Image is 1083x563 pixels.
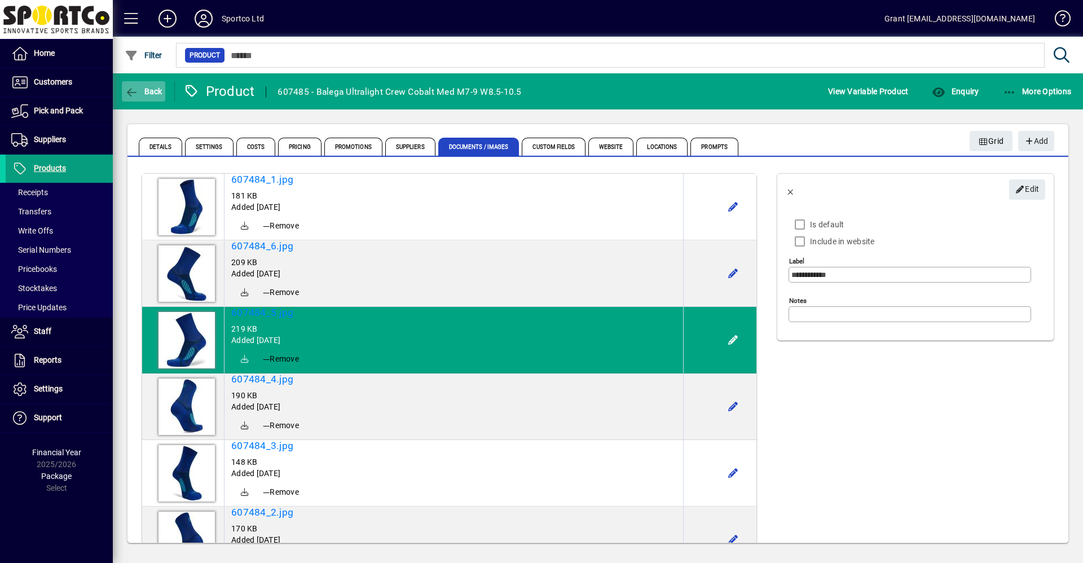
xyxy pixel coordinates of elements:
[6,346,113,375] a: Reports
[6,97,113,125] a: Pick and Pack
[231,307,676,319] a: 607484_5.jpg
[231,174,676,186] a: 607484_1.jpg
[231,412,258,439] a: Download
[32,448,81,457] span: Financial Year
[929,81,981,102] button: Enquiry
[34,164,66,173] span: Products
[34,135,66,144] span: Suppliers
[231,373,676,385] a: 607484_4.jpg
[6,404,113,432] a: Support
[1003,87,1072,96] span: More Options
[1009,179,1045,200] button: Edit
[34,355,61,364] span: Reports
[258,349,303,369] button: Remove
[690,138,738,156] span: Prompts
[777,176,804,203] button: Back
[1015,180,1040,199] span: Edit
[231,479,258,506] a: Download
[385,138,435,156] span: Suppliers
[11,265,57,274] span: Pricebooks
[11,188,48,197] span: Receipts
[231,401,676,412] div: Added [DATE]
[122,81,165,102] button: Back
[258,215,303,236] button: Remove
[522,138,585,156] span: Custom Fields
[231,335,676,346] div: Added [DATE]
[186,8,222,29] button: Profile
[6,183,113,202] a: Receipts
[724,331,742,349] button: Edit
[231,534,676,546] div: Added [DATE]
[789,257,804,265] mat-label: Label
[258,415,303,436] button: Remove
[1018,131,1054,151] button: Add
[149,8,186,29] button: Add
[258,482,303,502] button: Remove
[11,226,53,235] span: Write Offs
[278,83,521,101] div: 607485 - Balega Ultralight Crew Cobalt Med M7-9 W8.5-10.5
[34,384,63,393] span: Settings
[6,318,113,346] a: Staff
[6,221,113,240] a: Write Offs
[34,106,83,115] span: Pick and Pack
[222,10,264,28] div: Sportco Ltd
[724,531,742,549] button: Edit
[825,81,911,102] button: View Variable Product
[231,279,258,306] a: Download
[236,138,276,156] span: Costs
[1000,81,1075,102] button: More Options
[34,77,72,86] span: Customers
[6,298,113,317] a: Price Updates
[231,468,676,479] div: Added [DATE]
[231,323,676,335] div: 219 KB
[6,279,113,298] a: Stocktakes
[6,202,113,221] a: Transfers
[34,413,62,422] span: Support
[6,126,113,154] a: Suppliers
[724,464,742,482] button: Edit
[789,297,807,305] mat-label: Notes
[231,268,676,279] div: Added [DATE]
[6,240,113,259] a: Serial Numbers
[979,132,1004,151] span: Grid
[231,190,676,201] div: 181 KB
[231,507,676,518] a: 607484_2.jpg
[231,213,258,240] a: Download
[231,390,676,401] div: 190 KB
[324,138,382,156] span: Promotions
[183,82,255,100] div: Product
[34,327,51,336] span: Staff
[6,375,113,403] a: Settings
[6,39,113,68] a: Home
[970,131,1013,151] button: Grid
[263,486,299,498] span: Remove
[125,87,162,96] span: Back
[231,456,676,468] div: 148 KB
[724,198,742,216] button: Edit
[122,45,165,65] button: Filter
[231,257,676,268] div: 209 KB
[636,138,688,156] span: Locations
[1024,132,1048,151] span: Add
[190,50,220,61] span: Product
[263,420,299,431] span: Remove
[11,245,71,254] span: Serial Numbers
[41,472,72,481] span: Package
[828,82,908,100] span: View Variable Product
[278,138,322,156] span: Pricing
[1046,2,1069,39] a: Knowledge Base
[231,240,676,252] h5: 607484_6.jpg
[231,523,676,534] div: 170 KB
[438,138,520,156] span: Documents / Images
[231,346,258,373] a: Download
[34,49,55,58] span: Home
[588,138,634,156] span: Website
[113,81,175,102] app-page-header-button: Back
[11,207,51,216] span: Transfers
[139,138,182,156] span: Details
[125,51,162,60] span: Filter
